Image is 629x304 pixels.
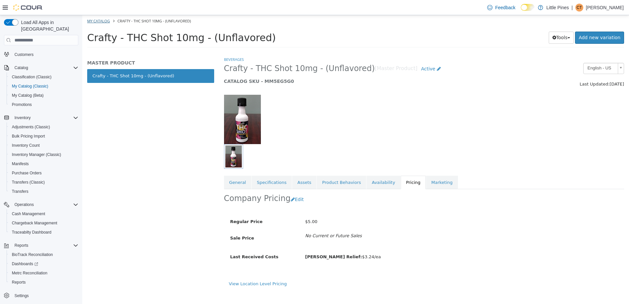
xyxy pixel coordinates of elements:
[9,132,78,140] span: Bulk Pricing Import
[12,93,44,98] span: My Catalog (Beta)
[7,150,81,159] button: Inventory Manager (Classic)
[142,161,169,174] a: General
[9,228,78,236] span: Traceabilty Dashboard
[577,4,582,12] span: CT
[12,280,26,285] span: Reports
[1,291,81,300] button: Settings
[9,219,78,227] span: Chargeback Management
[148,239,196,244] span: Last Received Costs
[12,211,45,216] span: Cash Management
[12,241,31,249] button: Reports
[9,101,35,109] a: Promotions
[9,123,53,131] a: Adjustments (Classic)
[7,82,81,91] button: My Catalog (Classic)
[12,292,31,300] a: Settings
[12,143,40,148] span: Inventory Count
[9,178,47,186] a: Transfers (Classic)
[142,42,162,47] a: Beverages
[210,161,234,174] a: Assets
[9,169,78,177] span: Purchase Orders
[12,161,29,166] span: Manifests
[9,123,78,131] span: Adjustments (Classic)
[12,74,52,80] span: Classification (Classic)
[223,239,280,244] b: [PERSON_NAME] Relief:
[9,278,28,286] a: Reports
[5,45,132,51] h5: MASTER PRODUCT
[9,91,46,99] a: My Catalog (Beta)
[12,261,38,266] span: Dashboards
[546,4,569,12] p: Little Pines
[1,49,81,59] button: Customers
[7,218,81,228] button: Chargeback Management
[12,124,50,130] span: Adjustments (Classic)
[9,169,44,177] a: Purchase Orders
[12,230,51,235] span: Traceabilty Dashboard
[7,168,81,178] button: Purchase Orders
[12,220,57,226] span: Chargeback Management
[7,278,81,287] button: Reports
[501,48,542,59] a: English - US
[12,84,48,89] span: My Catalog (Classic)
[9,91,78,99] span: My Catalog (Beta)
[497,66,527,71] span: Last Updated:
[7,259,81,268] a: Dashboards
[9,178,78,186] span: Transfers (Classic)
[9,260,78,268] span: Dashboards
[7,72,81,82] button: Classification (Classic)
[9,160,31,168] a: Manifests
[18,19,78,32] span: Load All Apps in [GEOGRAPHIC_DATA]
[571,4,573,12] p: |
[485,1,518,14] a: Feedback
[9,151,64,159] a: Inventory Manager (Classic)
[1,63,81,72] button: Catalog
[9,260,41,268] a: Dashboards
[12,64,31,72] button: Catalog
[148,204,180,209] span: Regular Price
[12,291,78,300] span: Settings
[12,180,45,185] span: Transfers (Classic)
[292,51,335,56] small: [Master Product]
[223,239,298,244] span: $3.24/ea
[5,54,132,68] a: Crafty - THC Shot 10mg - (Unflavored)
[235,161,284,174] a: Product Behaviors
[147,266,205,271] a: View Location Level Pricing
[9,210,78,218] span: Cash Management
[9,251,78,259] span: BioTrack Reconciliation
[14,243,28,248] span: Reports
[318,161,343,174] a: Pricing
[9,188,31,195] a: Transfers
[12,270,47,276] span: Metrc Reconciliation
[7,91,81,100] button: My Catalog (Beta)
[9,269,78,277] span: Metrc Reconciliation
[12,201,78,209] span: Operations
[9,101,78,109] span: Promotions
[501,48,533,58] span: English - US
[5,17,193,28] span: Crafty - THC Shot 10mg - (Unflavored)
[223,218,279,223] i: No Current or Future Sales
[586,4,624,12] p: [PERSON_NAME]
[148,220,172,225] span: Sale Price
[142,63,440,69] h5: CATALOG SKU - MM5EG5G0
[9,132,48,140] a: Bulk Pricing Import
[9,269,50,277] a: Metrc Reconciliation
[14,293,29,298] span: Settings
[9,151,78,159] span: Inventory Manager (Classic)
[13,4,43,11] img: Cova
[7,250,81,259] button: BioTrack Reconciliation
[7,100,81,109] button: Promotions
[5,3,28,8] a: My Catalog
[12,170,42,176] span: Purchase Orders
[9,82,51,90] a: My Catalog (Classic)
[9,278,78,286] span: Reports
[493,16,542,29] a: Add new variation
[12,114,33,122] button: Inventory
[575,4,583,12] div: Candace Thompson
[9,141,78,149] span: Inventory Count
[142,48,293,59] span: Crafty - THC Shot 10mg - (Unflavored)
[7,228,81,237] button: Traceabilty Dashboard
[495,4,515,11] span: Feedback
[14,65,28,70] span: Catalog
[12,189,28,194] span: Transfers
[142,178,209,189] h2: Company Pricing
[12,102,32,107] span: Promotions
